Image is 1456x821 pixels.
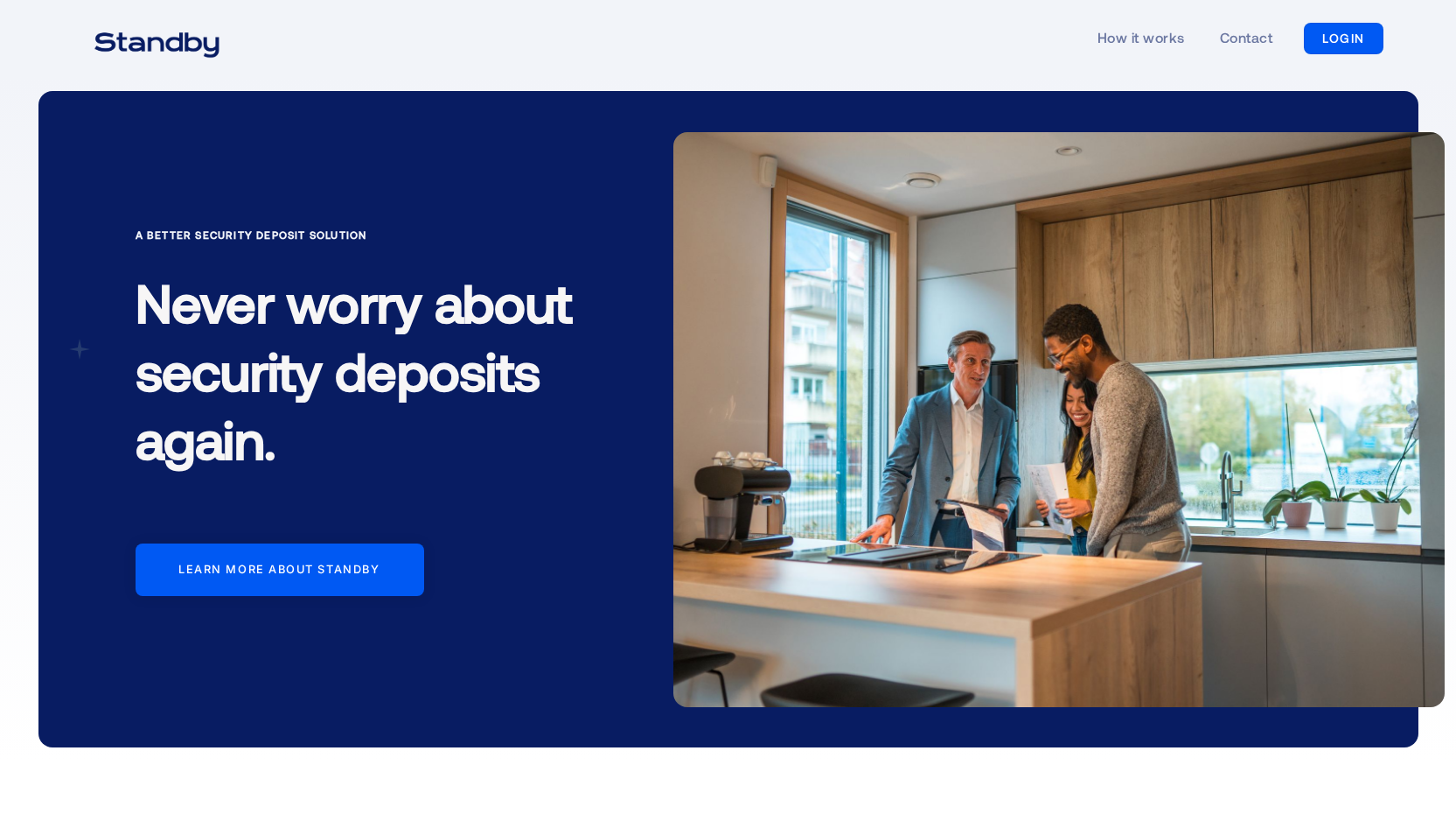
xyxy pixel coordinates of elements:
a: Learn more about standby [136,544,425,596]
a: LOGIN [1304,23,1383,54]
a: home [73,21,241,56]
h1: Never worry about security deposits again. [136,254,625,502]
div: Learn more about standby [178,563,380,577]
div: A Better Security Deposit Solution [136,226,625,243]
